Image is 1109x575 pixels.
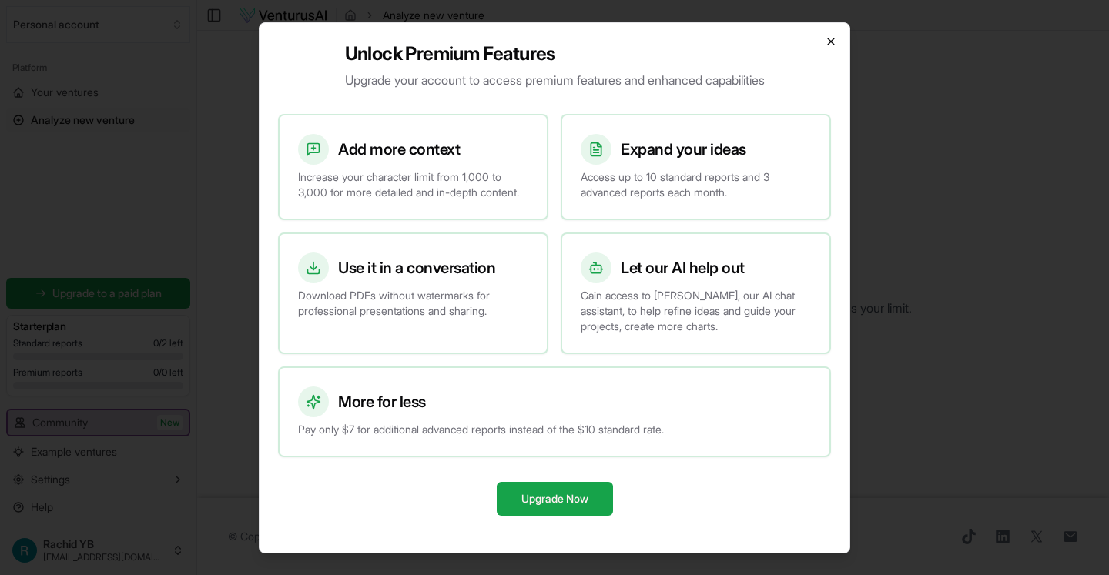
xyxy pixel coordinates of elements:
h3: Let our AI help out [621,257,745,279]
p: Increase your character limit from 1,000 to 3,000 for more detailed and in-depth content. [298,169,528,200]
p: Pay only $7 for additional advanced reports instead of the $10 standard rate. [298,422,811,437]
p: Download PDFs without watermarks for professional presentations and sharing. [298,288,528,319]
h3: Add more context [338,139,460,160]
p: Upgrade your account to access premium features and enhanced capabilities [345,71,765,89]
h3: More for less [338,391,426,413]
h3: Expand your ideas [621,139,746,160]
p: Gain access to [PERSON_NAME], our AI chat assistant, to help refine ideas and guide your projects... [581,288,811,334]
h3: Use it in a conversation [338,257,495,279]
button: Upgrade Now [497,482,613,516]
h2: Unlock Premium Features [345,42,765,66]
p: Access up to 10 standard reports and 3 advanced reports each month. [581,169,811,200]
